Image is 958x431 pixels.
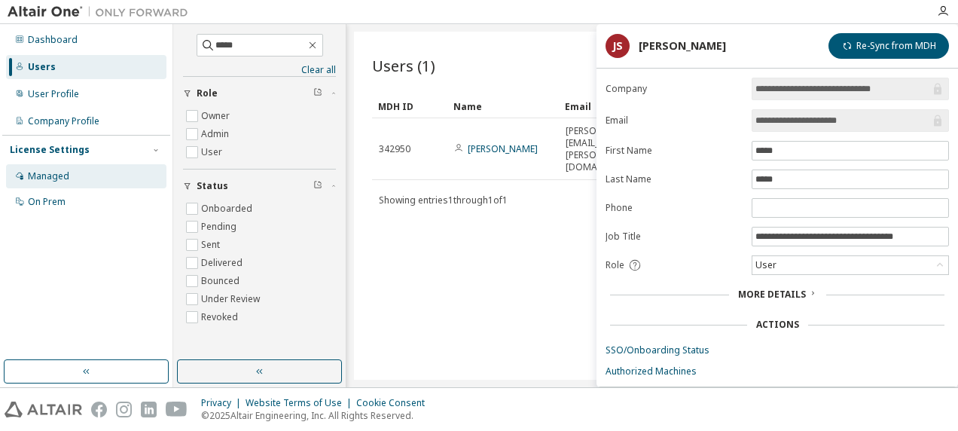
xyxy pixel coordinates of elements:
div: MDH ID [378,94,441,118]
div: User Profile [28,88,79,100]
div: Dashboard [28,34,78,46]
div: Privacy [201,397,246,409]
a: [PERSON_NAME] [468,142,538,155]
span: [PERSON_NAME][EMAIL_ADDRESS][PERSON_NAME][DOMAIN_NAME] [566,125,642,173]
div: Name [453,94,553,118]
div: Managed [28,170,69,182]
div: [PERSON_NAME] [639,40,726,52]
span: 342950 [379,143,410,155]
a: Authorized Machines [606,365,949,378]
div: User [752,256,948,274]
label: Revoked [201,308,241,326]
span: Role [606,259,624,271]
label: Onboarded [201,200,255,218]
button: Status [183,170,336,203]
label: Pending [201,218,239,236]
img: instagram.svg [116,402,132,417]
div: Actions [756,319,799,331]
label: Job Title [606,231,743,243]
img: altair_logo.svg [5,402,82,417]
div: Cookie Consent [356,397,434,409]
span: Role [197,87,218,99]
div: Website Terms of Use [246,397,356,409]
label: Bounced [201,272,243,290]
label: Last Name [606,173,743,185]
span: Clear filter [313,87,322,99]
div: User [753,257,779,274]
span: Showing entries 1 through 1 of 1 [379,194,508,206]
label: Sent [201,236,223,254]
div: Users [28,61,56,73]
button: Re-Sync from MDH [828,33,949,59]
div: Company Profile [28,115,99,127]
span: Clear filter [313,180,322,192]
a: Clear all [183,64,336,76]
button: Role [183,77,336,110]
p: © 2025 Altair Engineering, Inc. All Rights Reserved. [201,409,434,422]
img: youtube.svg [166,402,188,417]
label: Phone [606,202,743,214]
img: linkedin.svg [141,402,157,417]
label: Company [606,83,743,95]
img: Altair One [8,5,196,20]
label: Admin [201,125,232,143]
div: JS [606,34,630,58]
div: On Prem [28,196,66,208]
label: First Name [606,145,743,157]
span: More Details [738,288,806,301]
label: Delivered [201,254,246,272]
span: Users (1) [372,55,435,76]
div: License Settings [10,144,90,156]
label: Owner [201,107,233,125]
img: facebook.svg [91,402,107,417]
label: Email [606,115,743,127]
a: SSO/Onboarding Status [606,344,949,356]
div: Email [565,94,628,118]
label: Under Review [201,290,263,308]
label: User [201,143,225,161]
span: Status [197,180,228,192]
